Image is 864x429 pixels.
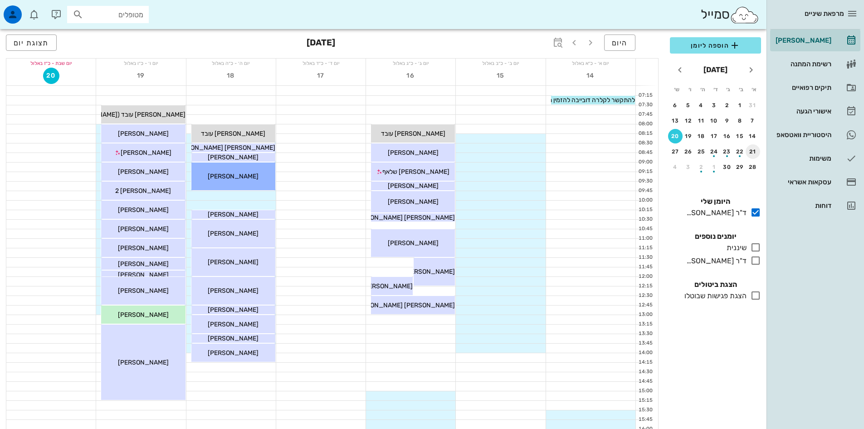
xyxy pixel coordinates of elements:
[636,349,654,357] div: 14:00
[746,133,760,139] div: 14
[743,62,759,78] button: חודש שעבר
[733,160,747,174] button: 29
[352,214,455,222] span: [PERSON_NAME] [PERSON_NAME]
[681,133,696,139] div: 19
[774,131,831,138] div: היסטוריית וואטסאפ
[720,98,734,113] button: 2
[96,59,185,68] div: יום ו׳ - כ״ו באלול
[668,113,683,128] button: 13
[636,197,654,204] div: 10:00
[748,82,760,97] th: א׳
[208,230,259,237] span: [PERSON_NAME]
[723,242,747,253] div: שיננית
[709,82,721,97] th: ד׳
[694,129,708,143] button: 18
[186,59,276,68] div: יום ה׳ - כ״ה באלול
[681,98,696,113] button: 5
[733,129,747,143] button: 15
[171,144,275,152] span: [PERSON_NAME] [PERSON_NAME]'
[223,68,239,84] button: 18
[770,195,860,217] a: דוחות
[668,98,683,113] button: 6
[805,10,844,18] span: מרפאת שיניים
[668,102,683,108] div: 6
[683,82,695,97] th: ו׳
[201,130,265,138] span: [PERSON_NAME] עובד
[770,53,860,75] a: רשימת המתנה
[582,68,599,84] button: 14
[546,59,635,68] div: יום א׳ - כ״א באלול
[636,416,654,424] div: 15:45
[118,311,169,319] span: [PERSON_NAME]
[746,164,760,170] div: 28
[636,254,654,261] div: 11:30
[6,59,96,68] div: יום שבת - כ״ז באלול
[746,113,760,128] button: 7
[456,59,545,68] div: יום ב׳ - כ״ב באלול
[746,160,760,174] button: 28
[694,98,708,113] button: 4
[694,148,708,155] div: 25
[636,292,654,300] div: 12:30
[636,178,654,185] div: 09:30
[681,148,696,155] div: 26
[388,239,439,247] span: [PERSON_NAME]
[636,311,654,319] div: 13:00
[636,378,654,385] div: 14:45
[636,301,654,309] div: 12:45
[733,164,747,170] div: 29
[121,149,171,157] span: [PERSON_NAME]
[636,92,654,99] div: 07:15
[746,144,760,159] button: 21
[770,171,860,193] a: עסקאות אשראי
[636,273,654,281] div: 12:00
[681,118,696,124] div: 12
[694,102,708,108] div: 4
[720,164,734,170] div: 30
[733,133,747,139] div: 15
[388,198,439,206] span: [PERSON_NAME]
[118,244,169,252] span: [PERSON_NAME]
[208,211,259,218] span: [PERSON_NAME]
[636,130,654,138] div: 08:15
[636,158,654,166] div: 09:00
[381,130,445,138] span: [PERSON_NAME] עובד
[493,68,509,84] button: 15
[636,330,654,338] div: 13:30
[636,263,654,271] div: 11:45
[720,133,734,139] div: 16
[707,133,722,139] div: 17
[697,82,708,97] th: ה׳
[208,153,259,161] span: [PERSON_NAME]
[636,359,654,366] div: 14:15
[636,321,654,328] div: 13:15
[746,148,760,155] div: 21
[636,149,654,157] div: 08:45
[670,279,761,290] h4: הצגת ביטולים
[670,231,761,242] h4: יומנים נוספים
[774,155,831,162] div: משימות
[733,144,747,159] button: 22
[774,84,831,91] div: תיקים רפואיים
[770,148,860,169] a: משימות
[6,35,57,51] button: תצוגת יום
[43,68,59,84] button: 20
[707,98,722,113] button: 3
[636,406,654,414] div: 15:30
[671,82,683,97] th: ש׳
[636,187,654,195] div: 09:45
[636,101,654,109] div: 07:30
[208,287,259,295] span: [PERSON_NAME]
[668,129,683,143] button: 20
[313,68,329,84] button: 17
[44,72,59,79] span: 20
[208,335,259,342] span: [PERSON_NAME]
[276,59,366,68] div: יום ד׳ - כ״ד באלול
[700,61,731,79] button: [DATE]
[774,37,831,44] div: [PERSON_NAME]
[746,118,760,124] div: 7
[694,118,708,124] div: 11
[493,72,509,79] span: 15
[770,77,860,99] a: תיקים רפואיים
[720,113,734,128] button: 9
